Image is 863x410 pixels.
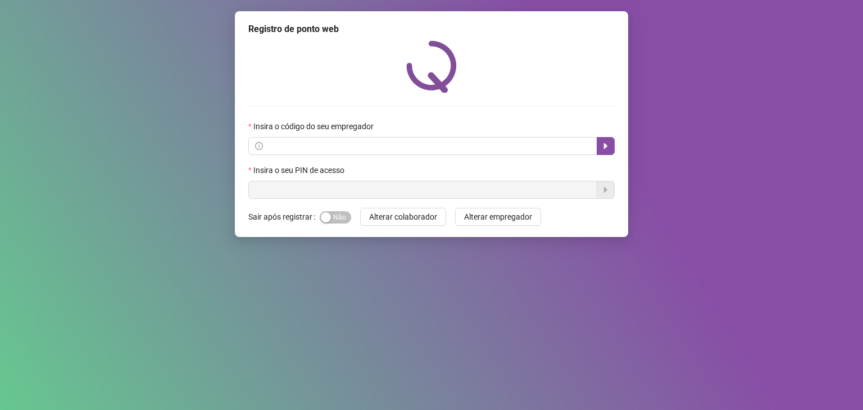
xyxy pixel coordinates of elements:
div: Registro de ponto web [248,22,615,36]
img: QRPoint [406,40,457,93]
span: caret-right [601,142,610,151]
button: Alterar empregador [455,208,541,226]
label: Sair após registrar [248,208,320,226]
span: info-circle [255,142,263,150]
label: Insira o código do seu empregador [248,120,381,133]
span: Alterar colaborador [369,211,437,223]
label: Insira o seu PIN de acesso [248,164,352,176]
span: Alterar empregador [464,211,532,223]
button: Alterar colaborador [360,208,446,226]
